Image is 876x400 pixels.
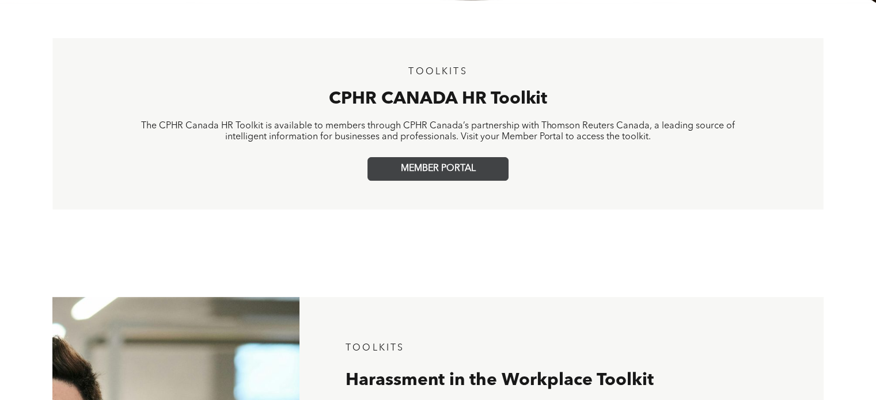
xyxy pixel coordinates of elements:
[329,90,548,108] span: CPHR CANADA HR Toolkit
[141,121,735,142] span: The CPHR Canada HR Toolkit is available to members through CPHR Canada’s partnership with Thomson...
[408,67,468,77] span: TOOLKITS
[367,157,509,181] a: MEMBER PORTAL
[346,344,405,353] span: TOOLKITS
[346,372,654,389] span: Harassment in the Workplace Toolkit
[401,163,476,174] span: MEMBER PORTAL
